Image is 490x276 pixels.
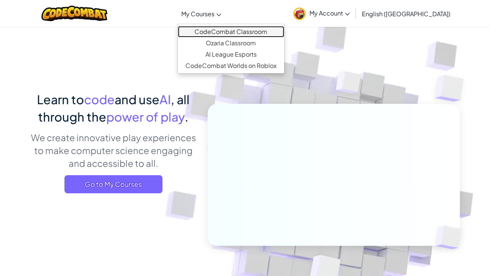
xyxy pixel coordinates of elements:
span: AI [159,92,171,107]
a: English ([GEOGRAPHIC_DATA]) [358,3,454,24]
span: power of play [106,109,185,124]
img: Overlap cubes [322,56,376,113]
img: avatar [293,8,306,20]
a: CodeCombat Worlds on Roblox [178,60,284,71]
span: Learn to [37,92,84,107]
img: Overlap cubes [420,57,485,120]
span: . [185,109,188,124]
span: English ([GEOGRAPHIC_DATA]) [362,10,450,18]
a: My Courses [178,3,225,24]
span: My Courses [181,10,214,18]
a: AI League Esports [178,49,284,60]
img: CodeCombat logo [41,6,107,21]
a: Go to My Courses [64,175,162,193]
p: We create innovative play experiences to make computer science engaging and accessible to all. [30,131,196,170]
a: My Account [289,2,354,25]
a: CodeCombat Classroom [178,26,284,37]
img: Overlap cubes [423,210,479,265]
span: My Account [309,9,350,17]
span: and use [115,92,159,107]
a: Ozaria Classroom [178,37,284,49]
span: code [84,92,115,107]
